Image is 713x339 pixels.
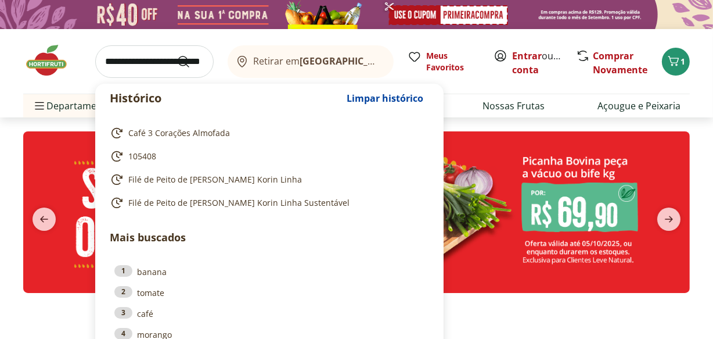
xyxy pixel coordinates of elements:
input: search [95,45,214,78]
a: Açougue e Peixaria [597,99,680,113]
a: Café 3 Corações Almofada [110,126,424,140]
span: Limpar histórico [347,94,423,103]
a: 1banana [114,265,424,278]
span: ou [512,49,564,77]
button: next [648,208,690,231]
a: Filé de Peito de [PERSON_NAME] Korin Linha [110,173,424,187]
a: Entrar [512,49,542,62]
span: Filé de Peito de [PERSON_NAME] Korin Linha Sustentável [128,197,350,209]
div: 3 [114,307,132,319]
button: Submit Search [177,55,204,69]
a: 105408 [110,149,424,163]
span: 105408 [128,151,156,162]
button: Limpar histórico [341,84,429,112]
span: Departamentos [33,92,116,120]
button: Retirar em[GEOGRAPHIC_DATA]/[GEOGRAPHIC_DATA] [228,45,394,78]
b: [GEOGRAPHIC_DATA]/[GEOGRAPHIC_DATA] [300,55,496,67]
div: 2 [114,286,132,298]
span: Meus Favoritos [426,50,480,73]
p: Histórico [110,90,341,106]
img: Hortifruti [23,43,81,78]
a: Criar conta [512,49,576,76]
a: 3café [114,307,424,320]
span: 1 [680,56,685,67]
a: Filé de Peito de [PERSON_NAME] Korin Linha Sustentável [110,196,424,210]
a: Meus Favoritos [408,50,480,73]
a: 2tomate [114,286,424,299]
p: Mais buscados [110,230,429,245]
span: Filé de Peito de [PERSON_NAME] Korin Linha [128,174,302,185]
span: Café 3 Corações Almofada [128,127,230,139]
button: Carrinho [662,48,690,76]
div: 1 [114,265,132,277]
button: previous [23,208,65,231]
button: Menu [33,92,46,120]
span: Retirar em [254,56,382,66]
a: Nossas Frutas [482,99,545,113]
a: Comprar Novamente [593,49,647,76]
